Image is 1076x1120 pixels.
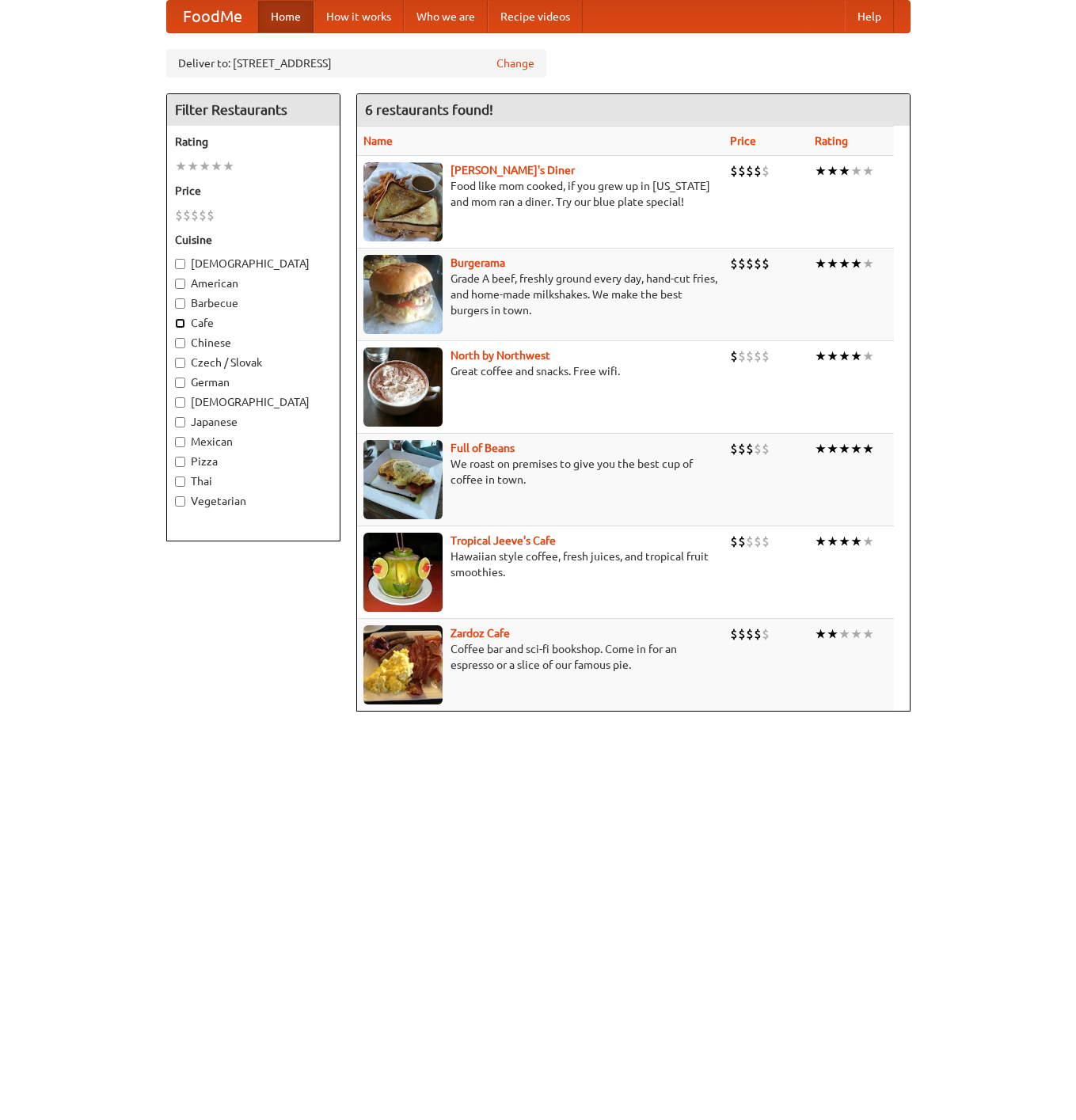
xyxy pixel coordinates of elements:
[363,641,717,673] p: Coffee bar and sci-fi bookshop. Come in for an espresso or a slice of our famous pie.
[850,440,862,457] li: ★
[451,164,575,177] a: [PERSON_NAME]'s Diner
[815,135,848,147] a: Rating
[175,295,332,311] label: Barbecue
[175,315,332,331] label: Cafe
[746,162,754,180] li: $
[838,625,850,643] li: ★
[838,533,850,550] li: ★
[175,457,185,467] input: Pizza
[175,473,332,489] label: Thai
[451,349,550,362] a: North by Northwest
[850,255,862,272] li: ★
[183,207,191,224] li: $
[363,625,443,704] img: zardoz.jpg
[167,94,340,126] h4: Filter Restaurants
[827,162,838,180] li: ★
[175,318,185,328] input: Cafe
[363,135,393,147] a: Name
[738,440,746,457] li: $
[815,255,827,272] li: ★
[175,338,185,348] input: Chinese
[827,255,838,272] li: ★
[363,162,443,241] img: sallys.jpg
[838,440,850,457] li: ★
[762,625,770,643] li: $
[451,442,515,454] b: Full of Beans
[762,255,770,272] li: $
[746,533,754,550] li: $
[850,625,862,643] li: ★
[175,355,332,370] label: Czech / Slovak
[363,255,443,334] img: burgerama.jpg
[175,434,332,450] label: Mexican
[451,534,556,547] a: Tropical Jeeve's Cafe
[175,397,185,408] input: [DEMOGRAPHIC_DATA]
[175,298,185,309] input: Barbecue
[738,533,746,550] li: $
[862,347,874,365] li: ★
[827,440,838,457] li: ★
[738,162,746,180] li: $
[827,347,838,365] li: ★
[762,347,770,365] li: $
[175,394,332,410] label: [DEMOGRAPHIC_DATA]
[175,374,332,390] label: German
[838,255,850,272] li: ★
[746,625,754,643] li: $
[175,358,185,368] input: Czech / Slovak
[815,625,827,643] li: ★
[175,378,185,388] input: German
[754,625,762,643] li: $
[222,158,234,175] li: ★
[363,271,717,318] p: Grade A beef, freshly ground every day, hand-cut fries, and home-made milkshakes. We make the bes...
[746,347,754,365] li: $
[175,279,185,289] input: American
[175,183,332,199] h5: Price
[762,162,770,180] li: $
[175,275,332,291] label: American
[754,255,762,272] li: $
[199,158,211,175] li: ★
[451,627,510,640] a: Zardoz Cafe
[815,533,827,550] li: ★
[730,135,756,147] a: Price
[199,207,207,224] li: $
[191,207,199,224] li: $
[850,347,862,365] li: ★
[167,1,258,32] a: FoodMe
[363,456,717,488] p: We roast on premises to give you the best cup of coffee in town.
[175,259,185,269] input: [DEMOGRAPHIC_DATA]
[363,440,443,519] img: beans.jpg
[730,255,738,272] li: $
[175,232,332,248] h5: Cuisine
[862,625,874,643] li: ★
[754,533,762,550] li: $
[762,533,770,550] li: $
[175,493,332,509] label: Vegetarian
[363,533,443,612] img: jeeves.jpg
[754,162,762,180] li: $
[746,440,754,457] li: $
[207,207,215,224] li: $
[175,417,185,427] input: Japanese
[175,496,185,507] input: Vegetarian
[488,1,583,32] a: Recipe videos
[175,476,185,487] input: Thai
[175,454,332,469] label: Pizza
[187,158,199,175] li: ★
[862,255,874,272] li: ★
[451,256,505,269] a: Burgerama
[815,162,827,180] li: ★
[815,347,827,365] li: ★
[175,414,332,430] label: Japanese
[175,437,185,447] input: Mexican
[738,347,746,365] li: $
[845,1,894,32] a: Help
[862,162,874,180] li: ★
[730,162,738,180] li: $
[838,162,850,180] li: ★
